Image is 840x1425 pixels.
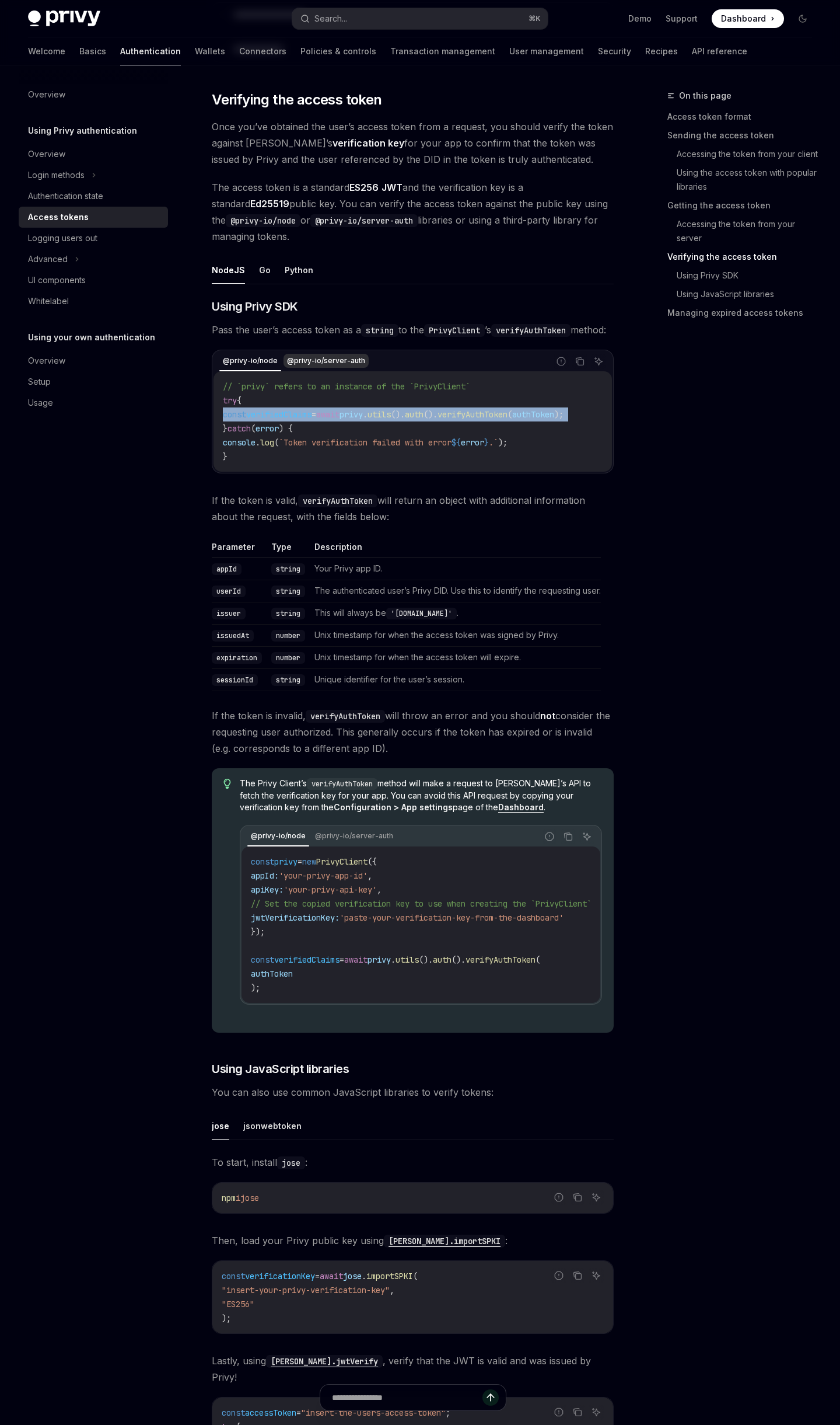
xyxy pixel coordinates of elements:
a: Authentication [120,37,181,65]
span: (). [391,409,405,420]
span: jose [343,1271,362,1281]
code: string [361,324,398,337]
button: Copy the contents from the code block [570,1268,585,1283]
button: Ask AI [589,1190,604,1205]
td: The authenticated user’s Privy DID. Use this to identify the requesting user. [310,580,601,602]
span: Then, load your Privy public key using : [212,1232,614,1249]
span: ( [413,1271,418,1281]
span: On this page [679,89,731,103]
span: ) { [279,423,293,434]
a: Basics [79,37,106,65]
span: try [223,395,237,406]
code: string [271,608,305,619]
a: Welcome [28,37,65,65]
a: Accessing the token from your server [667,215,821,248]
code: userId [212,586,246,597]
code: issuedAt [212,630,254,642]
a: Transaction management [390,37,495,65]
th: Description [310,541,601,558]
strong: verification key [332,137,404,149]
span: { [237,395,242,406]
code: verifyAuthToken [307,778,377,790]
a: Demo [628,13,652,25]
td: Unix timestamp for when the access token will expire. [310,646,601,668]
code: verifyAuthToken [491,324,570,337]
span: await [320,1271,343,1281]
span: The Privy Client’s method will make a request to [PERSON_NAME]’s API to fetch the verification ke... [240,778,602,813]
td: Your Privy app ID. [310,558,601,580]
span: // `privy` refers to an instance of the `PrivyClient` [223,381,470,392]
div: Setup [28,375,51,389]
span: appId: [251,870,279,881]
td: Unix timestamp for when the access token was signed by Privy. [310,624,601,646]
button: Ask AI [579,829,594,844]
span: , [367,870,372,881]
span: authToken [251,968,293,979]
span: Lastly, using , verify that the JWT is valid and was issued by Privy! [212,1353,614,1385]
strong: Configuration > App settings [334,802,453,812]
span: verifiedClaims [274,954,339,965]
a: UI components [19,270,168,291]
span: ( [508,409,512,420]
span: new [302,856,316,867]
a: Overview [19,350,168,371]
span: npm [222,1193,236,1203]
span: Pass the user’s access token as a to the ’s method: [212,322,614,338]
span: const [223,409,246,420]
div: Logging users out [28,231,97,245]
span: You can also use common JavaScript libraries to verify tokens: [212,1084,614,1100]
th: Parameter [212,541,267,558]
a: Connectors [239,37,286,65]
span: . [256,437,260,448]
a: Access tokens [19,207,168,228]
div: @privy-io/server-auth [283,354,369,368]
span: // Set the copied verification key to use when creating the `PrivyClient` [251,898,591,909]
img: dark logo [28,11,100,27]
span: verifyAuthToken [437,409,508,420]
button: NodeJS [212,256,245,284]
button: Advanced [19,249,168,270]
button: Copy the contents from the code block [570,1190,585,1205]
a: Accessing the token from your client [667,145,821,163]
td: Unique identifier for the user’s session. [310,668,601,691]
span: PrivyClient [316,856,367,867]
span: privy [367,954,391,965]
button: Ask AI [591,354,606,369]
a: Getting the access token [667,196,821,215]
code: [PERSON_NAME].importSPKI [384,1235,505,1248]
span: Once you’ve obtained the user’s access token from a request, you should verify the token against ... [212,119,614,168]
div: Authentication state [28,189,103,203]
code: issuer [212,608,246,619]
button: Send message [482,1389,499,1406]
span: apiKey: [251,884,283,895]
span: log [260,437,274,448]
button: Login methods [19,165,168,186]
span: , [377,884,381,895]
span: verificationKey [245,1271,315,1281]
span: i [236,1193,240,1203]
span: (). [419,954,433,965]
code: number [271,630,305,642]
div: Overview [28,354,65,368]
span: await [344,954,367,965]
code: verifyAuthToken [298,494,377,507]
span: 'your-privy-api-key' [283,884,377,895]
button: Report incorrect code [542,829,557,844]
span: verifiedClaims [246,409,311,420]
span: ); [222,1313,231,1323]
span: utils [367,409,391,420]
span: Verifying the access token [212,90,381,109]
a: [PERSON_NAME].jwtVerify [266,1355,383,1367]
a: User management [509,37,584,65]
strong: Dashboard [498,802,544,812]
span: = [315,1271,320,1281]
span: ${ [452,437,461,448]
button: Report incorrect code [551,1268,566,1283]
span: }); [251,926,265,937]
code: [PERSON_NAME].jwtVerify [266,1355,383,1368]
code: @privy-io/node [226,214,300,227]
th: Type [267,541,310,558]
button: Copy the contents from the code block [561,829,576,844]
span: Using Privy SDK [212,298,298,315]
span: If the token is invalid, will throw an error and you should consider the requesting user authoriz... [212,708,614,757]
